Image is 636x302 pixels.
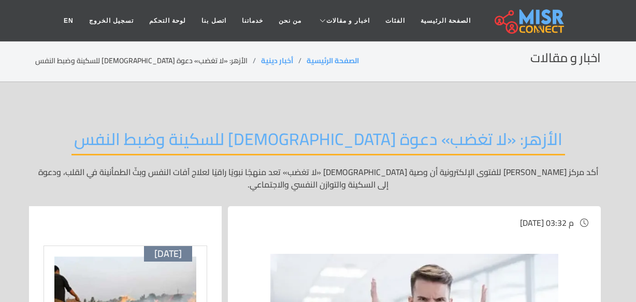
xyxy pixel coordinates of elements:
[530,51,601,66] h2: اخبار و مقالات
[194,11,234,31] a: اتصل بنا
[307,54,359,67] a: الصفحة الرئيسية
[413,11,479,31] a: الصفحة الرئيسية
[154,248,182,260] span: [DATE]
[309,11,378,31] a: اخبار و مقالات
[495,8,564,34] img: main.misr_connect
[520,215,574,231] span: [DATE] 03:32 م
[234,11,271,31] a: خدماتنا
[378,11,413,31] a: الفئات
[71,129,565,155] h2: الأزهر: «لا تغضب» دعوة [DEMOGRAPHIC_DATA] للسكينة وضبط النفس
[56,11,81,31] a: EN
[141,11,194,31] a: لوحة التحكم
[81,11,141,31] a: تسجيل الخروج
[35,55,261,66] li: الأزهر: «لا تغضب» دعوة [DEMOGRAPHIC_DATA] للسكينة وضبط النفس
[261,54,293,67] a: أخبار دينية
[271,11,309,31] a: من نحن
[326,16,370,25] span: اخبار و مقالات
[35,166,601,191] p: أكد مركز [PERSON_NAME] للفتوى الإلكترونية أن وصية [DEMOGRAPHIC_DATA] «لا تغضب» تعد منهجًا نبويًا ...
